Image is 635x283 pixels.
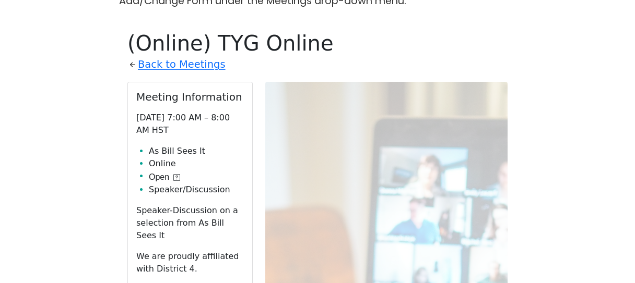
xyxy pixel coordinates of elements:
p: [DATE] 7:00 AM – 8:00 AM HST [136,112,244,137]
p: We are proudly affiliated with District 4. [136,250,244,275]
h2: Meeting Information [136,91,244,103]
h1: (Online) TYG Online [127,31,508,56]
a: Back to Meetings [138,56,226,73]
span: Open [149,171,169,183]
p: Speaker-Discussion on a selection from As Bill Sees It [136,204,244,242]
li: Online [149,157,244,170]
li: Speaker/Discussion [149,183,244,196]
li: As Bill Sees It [149,145,244,157]
button: Open [149,171,180,183]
